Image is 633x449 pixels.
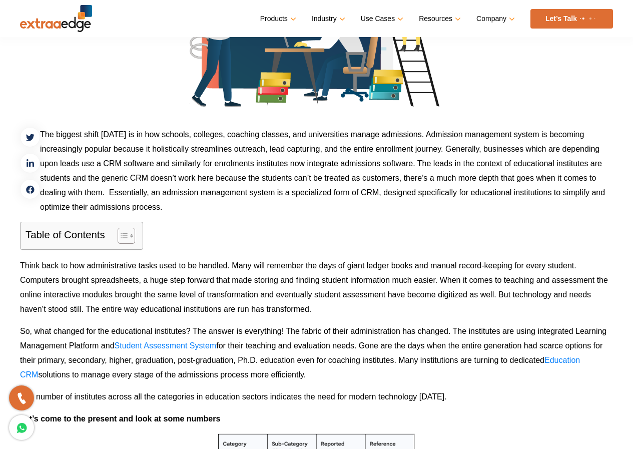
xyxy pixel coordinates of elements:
a: linkedin [20,153,40,173]
p: The biggest shift [DATE] is in how schools, colleges, coaching classes, and universities manage a... [20,127,613,214]
span: Think back to how administrative tasks used to be handled. Many will remember the days of giant l... [20,261,608,313]
a: Products [260,12,294,26]
span: The number of institutes across all the categories in education sectors indicates the need for mo... [20,392,447,401]
a: Use Cases [361,12,401,26]
b: Let’s come to the present and look at some numbers [20,414,220,423]
a: twitter [20,127,40,147]
a: facebook [20,179,40,199]
a: Industry [312,12,343,26]
a: Toggle Table of Content [110,227,133,244]
p: Table of Contents [26,229,105,240]
span: So, what changed for the educational institutes? The answer is everything! The fabric of their ad... [20,327,606,350]
a: Resources [419,12,459,26]
span: for their teaching and evaluation needs. Gone are the days when the entire generation had scarce ... [20,341,602,379]
a: Let’s Talk [530,9,613,29]
a: Company [476,12,513,26]
a: Student Assessment System [115,341,217,350]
